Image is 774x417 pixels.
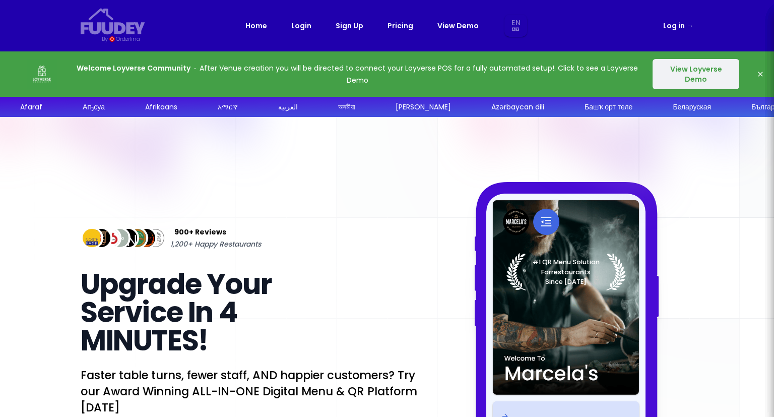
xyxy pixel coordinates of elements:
div: Беларуская [640,102,679,112]
span: 900+ Reviews [174,226,226,238]
div: አማርኛ [185,102,206,112]
span: 1,200+ Happy Restaurants [170,238,261,250]
button: View Loyverse Demo [653,59,739,89]
img: Review Img [126,227,149,250]
div: By [102,35,107,43]
strong: Welcome Loyverse Community [77,63,190,73]
img: Review Img [108,227,131,250]
a: Log in [663,20,693,32]
a: Login [291,20,311,32]
img: Laurel [506,253,626,290]
div: [PERSON_NAME] [363,102,419,112]
div: Башҡорт теле [552,102,600,112]
div: Български език [719,102,769,112]
div: العربية [246,102,266,112]
p: After Venue creation you will be directed to connect your Loyverse POS for a fully automated setu... [77,62,638,86]
img: Review Img [144,227,166,250]
div: Afrikaans [113,102,145,112]
img: Review Img [99,227,121,250]
svg: {/* Added fill="currentColor" here */} {/* This rectangle defines the background. Its explicit fi... [81,8,145,35]
img: Review Img [81,227,103,250]
img: Review Img [90,227,112,250]
div: Azərbaycan dili [459,102,512,112]
div: Orderlina [116,35,140,43]
a: Pricing [388,20,413,32]
p: Faster table turns, fewer staff, AND happier customers? Try our Award Winning ALL-IN-ONE Digital ... [81,367,419,415]
img: Review Img [135,227,158,250]
a: View Demo [437,20,479,32]
img: Review Img [117,227,140,250]
a: Sign Up [336,20,363,32]
div: অসমীয়া [306,102,323,112]
div: Аҧсуа [50,102,73,112]
a: Home [245,20,267,32]
span: → [686,21,693,31]
span: Upgrade Your Service In 4 MINUTES! [81,264,272,361]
